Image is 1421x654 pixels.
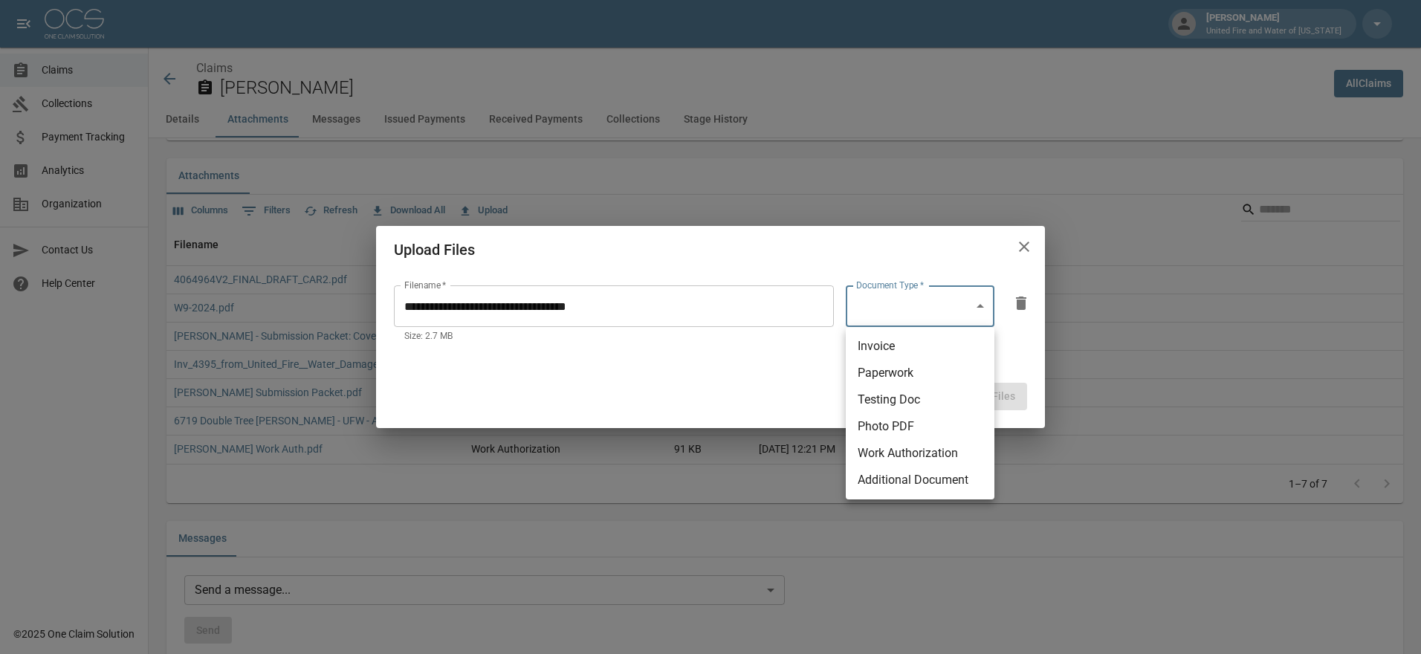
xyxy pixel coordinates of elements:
li: Invoice [846,333,994,360]
li: Photo PDF [846,413,994,440]
li: Work Authorization [846,440,994,467]
li: Additional Document [846,467,994,493]
li: Paperwork [846,360,994,386]
li: Testing Doc [846,386,994,413]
